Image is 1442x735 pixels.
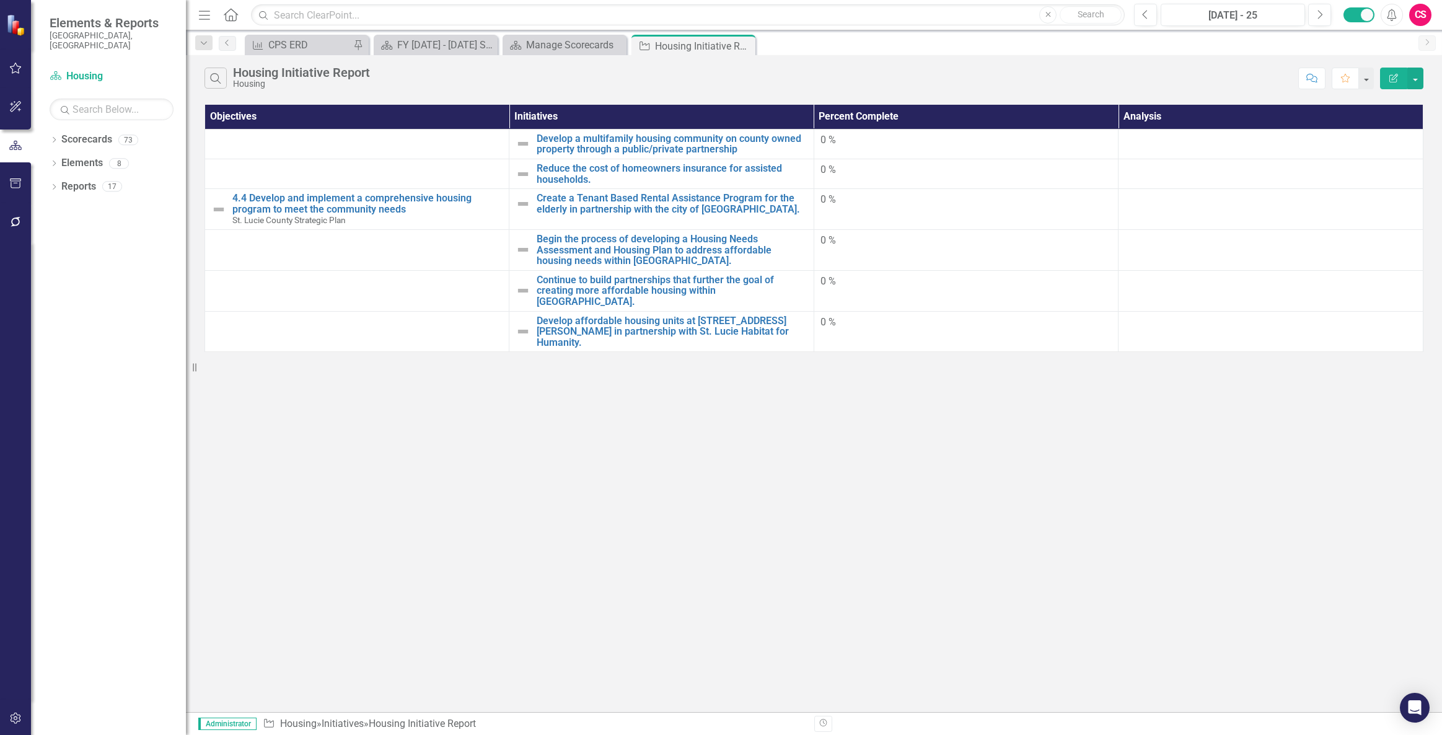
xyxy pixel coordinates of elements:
[814,311,1118,352] td: Double-Click to Edit
[509,189,814,230] td: Double-Click to Edit Right Click for Context Menu
[526,37,623,53] div: Manage Scorecards
[1119,129,1423,159] td: Double-Click to Edit
[232,215,346,225] span: St. Lucie County Strategic Plan
[232,193,503,214] a: 4.4 Develop and implement a comprehensive housing program to meet the community needs
[251,4,1125,26] input: Search ClearPoint...
[1060,6,1122,24] button: Search
[1119,311,1423,352] td: Double-Click to Edit
[102,182,122,192] div: 17
[1119,270,1423,311] td: Double-Click to Edit
[537,193,807,214] a: Create a Tenant Based Rental Assistance Program for the elderly in partnership with the city of [...
[537,275,807,307] a: Continue to build partnerships that further the goal of creating more affordable housing within [...
[263,717,805,731] div: » »
[1078,9,1104,19] span: Search
[814,129,1118,159] td: Double-Click to Edit
[814,189,1118,230] td: Double-Click to Edit
[6,14,28,36] img: ClearPoint Strategy
[1119,230,1423,271] td: Double-Click to Edit
[61,133,112,147] a: Scorecards
[509,311,814,352] td: Double-Click to Edit Right Click for Context Menu
[537,163,807,185] a: Reduce the cost of homeowners insurance for assisted households.
[516,283,530,298] img: Not Defined
[814,159,1118,189] td: Double-Click to Edit
[655,38,752,54] div: Housing Initiative Report
[814,270,1118,311] td: Double-Click to Edit
[1400,693,1430,723] div: Open Intercom Messenger
[1119,189,1423,230] td: Double-Click to Edit
[820,234,1112,248] div: 0 %
[1119,159,1423,189] td: Double-Click to Edit
[248,37,350,53] a: CPS ERD
[61,156,103,170] a: Elements
[820,163,1112,177] div: 0 %
[516,167,530,182] img: Not Defined
[233,79,370,89] div: Housing
[509,270,814,311] td: Double-Click to Edit Right Click for Context Menu
[820,315,1112,330] div: 0 %
[109,158,129,169] div: 8
[1165,8,1301,23] div: [DATE] - 25
[1161,4,1305,26] button: [DATE] - 25
[211,202,226,217] img: Not Defined
[50,99,174,120] input: Search Below...
[814,230,1118,271] td: Double-Click to Edit
[50,15,174,30] span: Elements & Reports
[516,242,530,257] img: Not Defined
[516,324,530,339] img: Not Defined
[509,129,814,159] td: Double-Click to Edit Right Click for Context Menu
[198,718,257,730] span: Administrator
[509,230,814,271] td: Double-Click to Edit Right Click for Context Menu
[50,69,174,84] a: Housing
[537,315,807,348] a: Develop affordable housing units at [STREET_ADDRESS][PERSON_NAME] in partnership with St. Lucie H...
[205,189,509,230] td: Double-Click to Edit Right Click for Context Menu
[233,66,370,79] div: Housing Initiative Report
[516,136,530,151] img: Not Defined
[516,196,530,211] img: Not Defined
[537,133,807,155] a: Develop a multifamily housing community on county owned property through a public/private partner...
[61,180,96,194] a: Reports
[50,30,174,51] small: [GEOGRAPHIC_DATA], [GEOGRAPHIC_DATA]
[322,718,364,729] a: Initiatives
[369,718,476,729] div: Housing Initiative Report
[280,718,317,729] a: Housing
[1409,4,1431,26] button: CS
[820,275,1112,289] div: 0 %
[537,234,807,266] a: Begin the process of developing a Housing Needs Assessment and Housing Plan to address affordable...
[377,37,495,53] a: FY [DATE] - [DATE] Strategic Plan
[820,133,1112,147] div: 0 %
[820,193,1112,207] div: 0 %
[509,159,814,189] td: Double-Click to Edit Right Click for Context Menu
[268,37,350,53] div: CPS ERD
[506,37,623,53] a: Manage Scorecards
[118,134,138,145] div: 73
[397,37,495,53] div: FY [DATE] - [DATE] Strategic Plan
